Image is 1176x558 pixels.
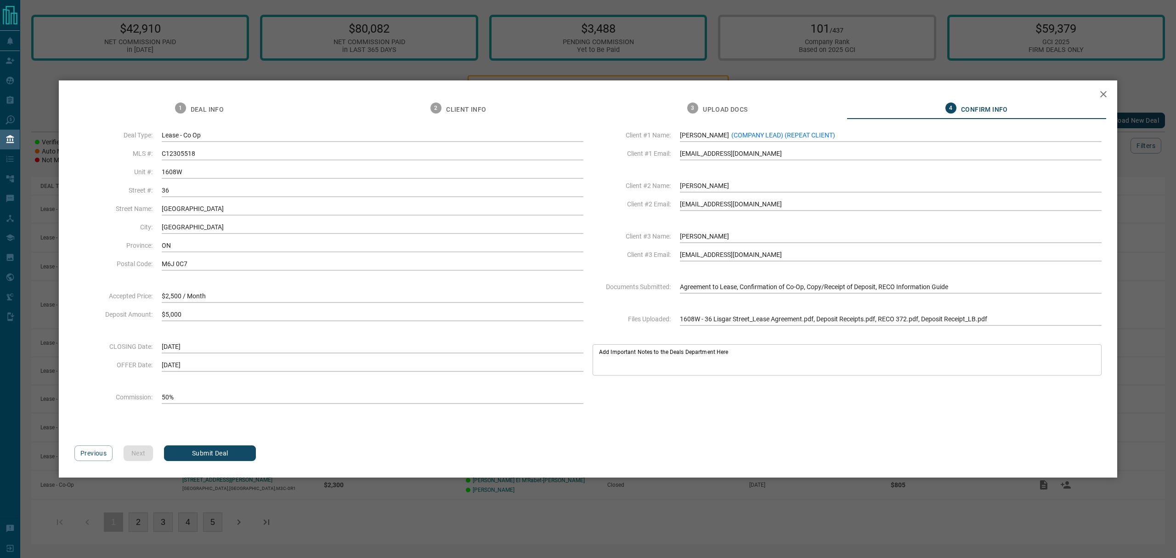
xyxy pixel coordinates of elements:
span: C12305518 [162,147,583,160]
span: [EMAIL_ADDRESS][DOMAIN_NAME] [680,248,1102,262]
span: City [74,223,153,231]
span: Client #3 Name [593,233,671,240]
span: [DATE] [162,358,583,372]
span: 1608W - 36 Lisgar Street_Lease Agreement.pdf, Deposit Receipts.pdf, RECO 372.pdf, Deposit Receipt... [680,312,1102,326]
text: 1 [179,105,182,111]
span: Agreement to Lease, Confirmation of Co-Op, Copy/Receipt of Deposit, RECO Information Guide [680,280,1102,294]
span: Accepted Price [74,292,153,300]
span: Deal Type [74,131,153,139]
span: 36 [162,183,583,197]
span: Street Name [74,205,153,212]
span: MLS # [74,150,153,157]
span: [EMAIL_ADDRESS][DOMAIN_NAME] [680,197,1102,211]
span: Client #3 Email [593,251,671,258]
span: [DATE] [162,340,583,353]
span: Client #1 Email [593,150,671,157]
span: Client #2 Name [593,182,671,189]
span: Deposit Amount [74,311,153,318]
span: 1608W [162,165,583,179]
span: Province [74,242,153,249]
span: $2,500 / Month [162,289,583,303]
span: Commission [74,393,153,401]
span: ON [162,239,583,252]
span: CLOSING Date [74,343,153,350]
text: 3 [691,105,695,111]
span: Deal Info [191,106,224,114]
span: Files Uploaded [593,315,671,323]
span: Client #2 Email [593,200,671,208]
span: Lease - Co Op [162,128,583,142]
text: 2 [435,105,438,111]
span: [EMAIL_ADDRESS][DOMAIN_NAME] [680,147,1102,160]
span: [PERSON_NAME] [680,229,1102,243]
span: Unit # [74,168,153,176]
span: Documents Submitted [593,283,671,290]
span: [GEOGRAPHIC_DATA] [162,202,583,216]
span: Confirm Info [961,106,1008,114]
span: (COMPANY LEAD) (REPEAT CLIENT) [731,131,835,139]
span: Client Info [446,106,486,114]
span: Postal Code [74,260,153,268]
span: [PERSON_NAME] [680,128,1102,142]
span: $5,000 [162,307,583,321]
button: Previous [74,445,113,461]
span: [PERSON_NAME] [680,179,1102,193]
span: [GEOGRAPHIC_DATA] [162,220,583,234]
span: Client #1 Name [593,131,671,139]
span: M6J 0C7 [162,257,583,271]
span: Street # [74,187,153,194]
span: OFFER Date [74,361,153,369]
text: 4 [949,105,952,111]
span: 50% [162,390,583,404]
span: Upload Docs [703,106,747,114]
button: Submit Deal [164,445,256,461]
